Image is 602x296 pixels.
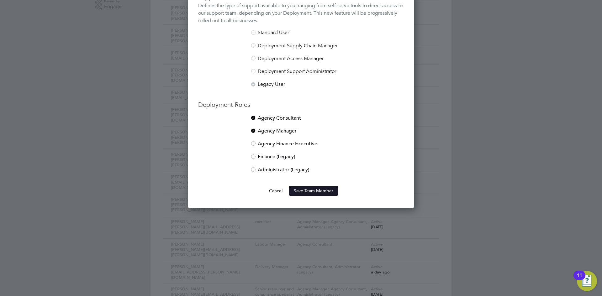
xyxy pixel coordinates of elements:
[198,128,404,141] li: Agency Manager
[577,275,582,283] div: 11
[198,2,404,24] div: Defines the type of support available to you, ranging from self-serve tools to direct access to o...
[198,43,404,55] li: Deployment Supply Chain Manager
[198,55,404,68] li: Deployment Access Manager
[198,115,404,128] li: Agency Consultant
[289,186,338,196] button: Save Team Member
[198,101,404,109] h3: Deployment Roles
[198,29,404,42] li: Standard User
[198,68,404,81] li: Deployment Support Administrator
[198,141,404,153] li: Agency Finance Executive
[198,153,404,166] li: Finance (Legacy)
[198,81,404,88] li: Legacy User
[264,186,288,196] button: Cancel
[198,167,404,179] li: Administrator (Legacy)
[577,271,597,291] button: Open Resource Center, 11 new notifications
